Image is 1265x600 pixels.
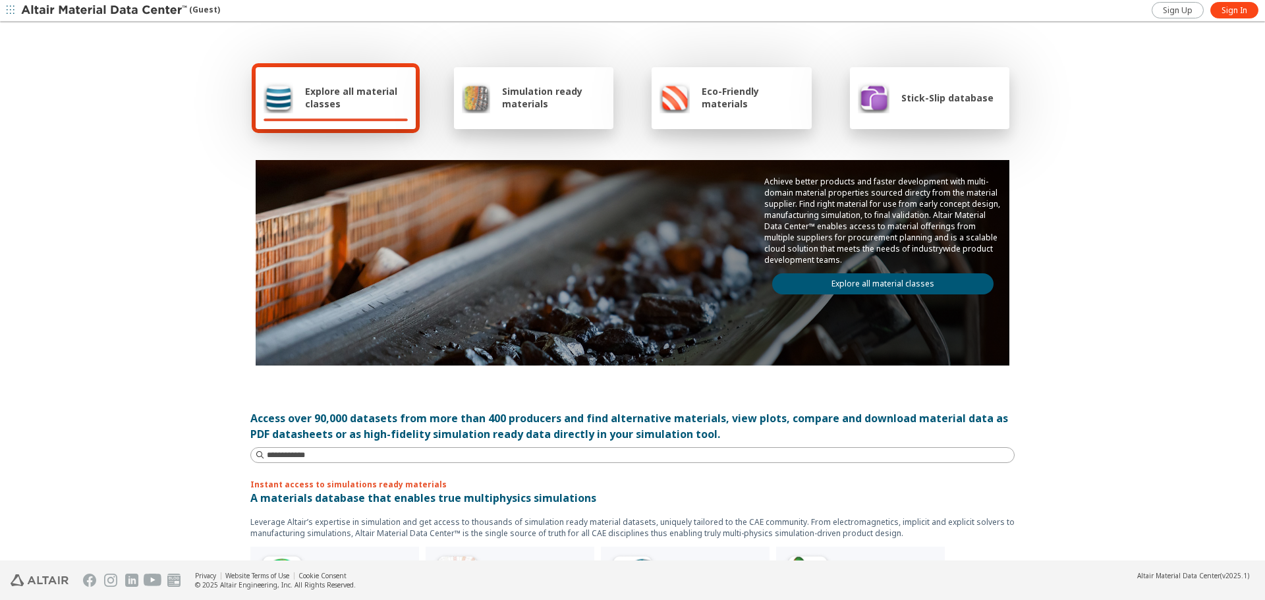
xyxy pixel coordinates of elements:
div: (Guest) [21,4,220,17]
a: Explore all material classes [772,273,994,294]
img: Eco-Friendly materials [660,82,690,113]
p: Leverage Altair’s expertise in simulation and get access to thousands of simulation ready materia... [250,516,1015,539]
span: Sign Up [1163,5,1193,16]
span: Explore all material classes [305,85,408,110]
span: Sign In [1222,5,1247,16]
span: Simulation ready materials [502,85,605,110]
p: Instant access to simulations ready materials [250,479,1015,490]
span: Altair Material Data Center [1137,571,1220,580]
img: Explore all material classes [264,82,293,113]
a: Website Terms of Use [225,571,289,580]
a: Cookie Consent [298,571,347,580]
span: Eco-Friendly materials [702,85,803,110]
p: Achieve better products and faster development with multi-domain material properties sourced dire... [764,176,1001,265]
a: Sign In [1210,2,1258,18]
img: Altair Material Data Center [21,4,189,17]
p: A materials database that enables true multiphysics simulations [250,490,1015,506]
a: Sign Up [1152,2,1204,18]
div: Access over 90,000 datasets from more than 400 producers and find alternative materials, view plo... [250,410,1015,442]
div: © 2025 Altair Engineering, Inc. All Rights Reserved. [195,580,356,589]
div: (v2025.1) [1137,571,1249,580]
img: Altair Engineering [11,574,69,586]
img: Simulation ready materials [462,82,490,113]
img: Stick-Slip database [858,82,889,113]
a: Privacy [195,571,216,580]
span: Stick-Slip database [901,92,994,104]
